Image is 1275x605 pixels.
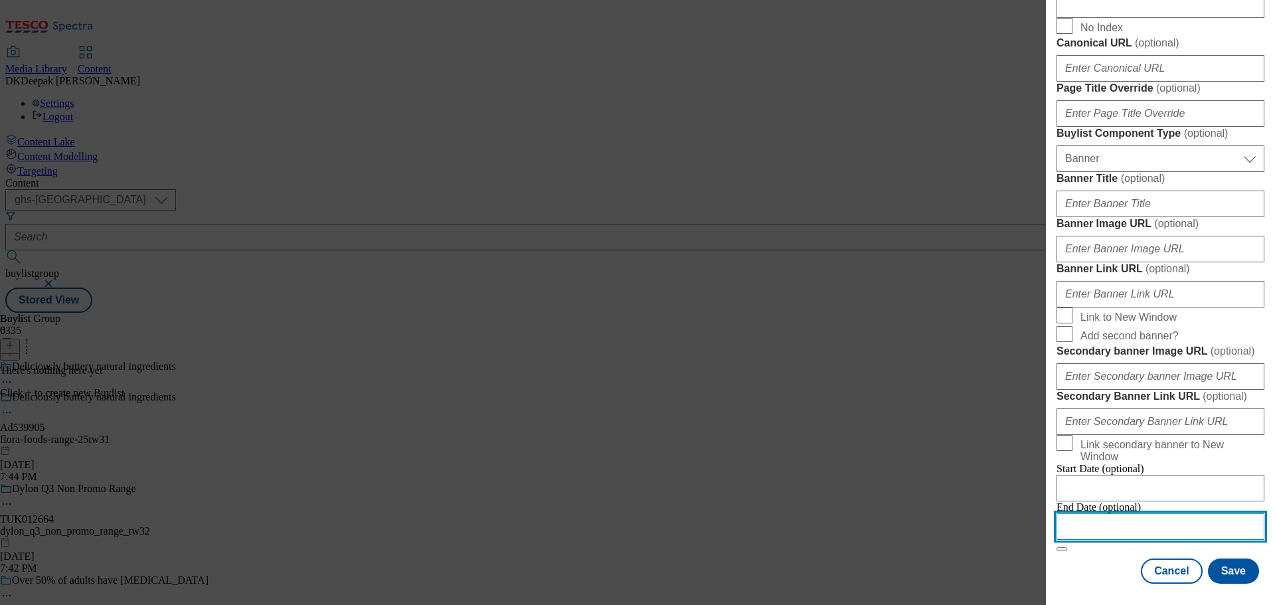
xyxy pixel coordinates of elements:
span: No Index [1080,22,1123,34]
span: ( optional ) [1154,218,1199,229]
button: Save [1208,559,1259,584]
span: ( optional ) [1203,390,1247,402]
span: Link to New Window [1080,311,1177,323]
label: Secondary Banner Link URL [1057,390,1264,403]
span: ( optional ) [1146,263,1190,274]
input: Enter Date [1057,513,1264,540]
input: Enter Date [1057,475,1264,501]
label: Banner Title [1057,172,1264,185]
label: Page Title Override [1057,82,1264,95]
button: Cancel [1141,559,1202,584]
input: Enter Secondary banner Image URL [1057,363,1264,390]
label: Canonical URL [1057,37,1264,50]
span: End Date (optional) [1057,501,1141,513]
input: Enter Banner Title [1057,191,1264,217]
span: ( optional ) [1135,37,1179,48]
span: Link secondary banner to New Window [1080,439,1259,463]
span: ( optional ) [1211,345,1255,357]
input: Enter Banner Image URL [1057,236,1264,262]
label: Banner Image URL [1057,217,1264,230]
label: Secondary banner Image URL [1057,345,1264,358]
input: Enter Banner Link URL [1057,281,1264,307]
span: ( optional ) [1121,173,1165,184]
label: Buylist Component Type [1057,127,1264,140]
input: Enter Canonical URL [1057,55,1264,82]
label: Banner Link URL [1057,262,1264,276]
span: ( optional ) [1156,82,1201,94]
input: Enter Secondary Banner Link URL [1057,408,1264,435]
input: Enter Page Title Override [1057,100,1264,127]
span: ( optional ) [1184,128,1229,139]
span: Add second banner? [1080,330,1179,342]
span: Start Date (optional) [1057,463,1144,474]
